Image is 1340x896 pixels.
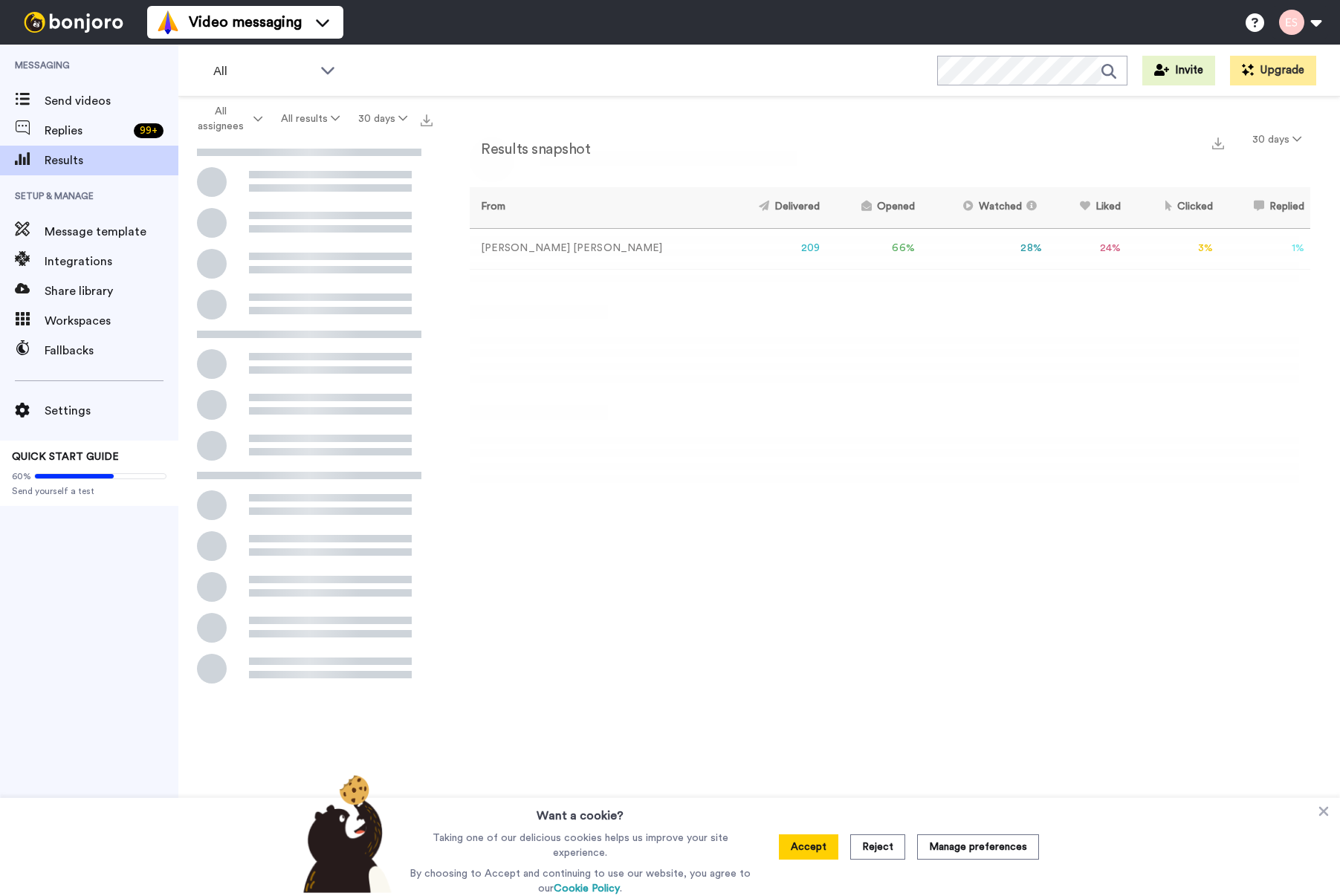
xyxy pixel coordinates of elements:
[12,470,31,482] span: 60%
[537,798,624,825] h3: Want a cookie?
[189,12,302,33] span: Video messaging
[45,253,178,270] span: Integrations
[1048,228,1127,269] td: 24 %
[1243,126,1310,153] button: 30 days
[1219,228,1310,269] td: 1 %
[1127,187,1219,228] th: Clicked
[721,187,826,228] th: Delivered
[921,187,1048,228] th: Watched
[554,883,620,894] a: Cookie Policy
[45,92,178,110] span: Send videos
[45,312,178,330] span: Workspaces
[406,831,754,860] p: Taking one of our delicious cookies helps us improve your site experience.
[850,834,905,860] button: Reject
[721,228,826,269] td: 209
[917,834,1039,860] button: Manage preferences
[826,187,921,228] th: Opened
[470,141,590,158] h2: Results snapshot
[213,62,313,80] span: All
[18,12,129,33] img: bj-logo-header-white.svg
[1127,228,1219,269] td: 3 %
[470,228,721,269] td: [PERSON_NAME] [PERSON_NAME]
[134,123,164,138] div: 99 +
[1208,132,1229,153] button: Export a summary of each team member’s results that match this filter now.
[779,834,838,860] button: Accept
[921,228,1048,269] td: 28 %
[1048,187,1127,228] th: Liked
[45,342,178,360] span: Fallbacks
[45,282,178,300] span: Share library
[1230,56,1316,85] button: Upgrade
[181,98,272,140] button: All assignees
[190,104,250,134] span: All assignees
[45,122,128,140] span: Replies
[416,108,437,130] button: Export all results that match these filters now.
[826,228,921,269] td: 66 %
[272,105,349,132] button: All results
[349,105,416,132] button: 30 days
[421,114,433,126] img: export.svg
[12,452,119,462] span: QUICK START GUIDE
[406,866,754,896] p: By choosing to Accept and continuing to use our website, you agree to our .
[45,223,178,241] span: Message template
[1219,187,1310,228] th: Replied
[12,485,166,497] span: Send yourself a test
[45,152,178,169] span: Results
[1142,56,1215,85] button: Invite
[156,10,180,34] img: vm-color.svg
[45,402,178,420] span: Settings
[290,774,400,893] img: bear-with-cookie.png
[470,187,721,228] th: From
[1212,137,1224,149] img: export.svg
